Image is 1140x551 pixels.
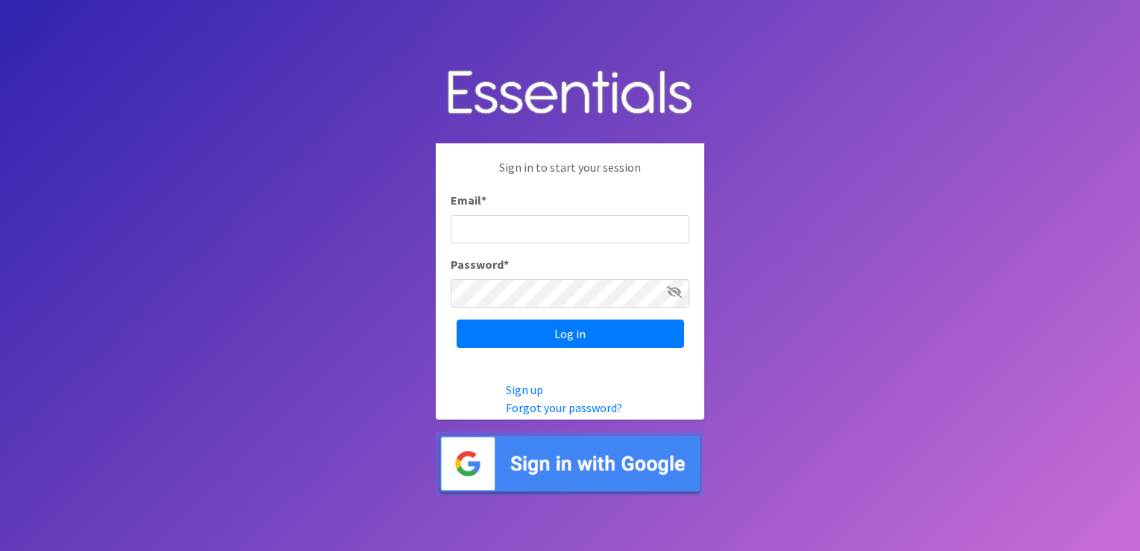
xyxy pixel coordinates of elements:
label: Email [451,191,486,209]
a: Forgot your password? [506,400,622,415]
a: Sign up [506,382,543,397]
img: Human Essentials [436,55,704,132]
img: Sign in with Google [436,432,704,496]
p: Sign in to start your session [451,158,689,191]
abbr: required [504,257,509,272]
input: Log in [457,320,684,348]
abbr: required [481,193,486,208]
label: Password [451,255,509,273]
